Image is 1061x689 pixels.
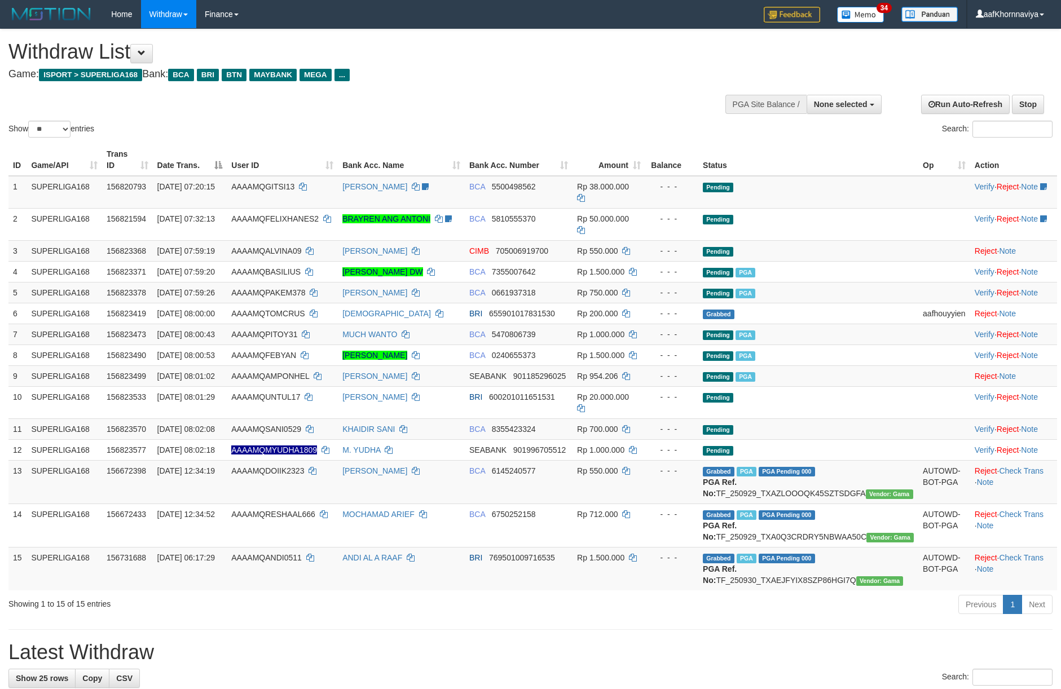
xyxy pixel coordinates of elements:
span: Copy 5470806739 to clipboard [492,330,536,339]
span: ISPORT > SUPERLIGA168 [39,69,142,81]
div: - - - [650,181,694,192]
td: AUTOWD-BOT-PGA [918,547,970,590]
td: TF_250930_TXAEJFYIX8SZP86HGI7Q [698,547,918,590]
td: · [970,303,1057,324]
th: User ID: activate to sort column ascending [227,144,338,176]
span: Rp 954.206 [577,372,618,381]
span: Vendor URL: https://trx31.1velocity.biz [866,533,914,542]
a: Previous [958,595,1003,614]
div: - - - [650,350,694,361]
div: - - - [650,423,694,435]
a: Check Trans [999,466,1044,475]
a: Verify [975,445,994,454]
img: Button%20Memo.svg [837,7,884,23]
span: AAAAMQANDI0511 [231,553,302,562]
th: Status [698,144,918,176]
span: BCA [469,330,485,339]
a: Reject [975,309,997,318]
span: PGA Pending [759,467,815,476]
th: Trans ID: activate to sort column ascending [102,144,153,176]
a: [PERSON_NAME] [342,466,407,475]
span: SEABANK [469,372,507,381]
img: MOTION_logo.png [8,6,94,23]
div: - - - [650,465,694,476]
a: Note [1021,425,1038,434]
span: Rp 1.500.000 [577,267,624,276]
h1: Latest Withdraw [8,641,1053,664]
div: - - - [650,552,694,563]
span: Copy 0240655373 to clipboard [492,351,536,360]
td: SUPERLIGA168 [27,324,102,344]
a: Copy [75,669,109,688]
span: Copy 901996705512 to clipboard [513,445,566,454]
span: Copy 5500498562 to clipboard [492,182,536,191]
a: Reject [997,351,1019,360]
td: · · [970,460,1057,503]
span: Vendor URL: https://trx31.1velocity.biz [866,489,913,499]
span: [DATE] 08:00:43 [157,330,215,339]
span: Marked by aafnonsreyleab [736,289,755,298]
span: Copy 600201011651531 to clipboard [489,392,555,401]
td: 12 [8,439,27,460]
span: 156672433 [107,510,146,519]
span: 156823371 [107,267,146,276]
a: Note [1021,288,1038,297]
span: 156823368 [107,246,146,255]
span: Marked by aafsoycanthlai [737,510,756,520]
span: Rp 700.000 [577,425,618,434]
span: Marked by aafnonsreyleab [736,330,755,340]
span: [DATE] 06:17:29 [157,553,215,562]
td: 2 [8,208,27,240]
a: Reject [997,425,1019,434]
span: Copy 8355423324 to clipboard [492,425,536,434]
span: Copy 7355007642 to clipboard [492,267,536,276]
a: Reject [997,182,1019,191]
a: Reject [997,288,1019,297]
td: · · [970,324,1057,344]
a: Run Auto-Refresh [921,95,1010,114]
input: Search: [972,121,1053,138]
td: · · [970,547,1057,590]
th: Action [970,144,1057,176]
td: SUPERLIGA168 [27,208,102,240]
span: 156823499 [107,372,146,381]
div: - - - [650,370,694,382]
span: [DATE] 08:00:00 [157,309,215,318]
span: [DATE] 08:02:08 [157,425,215,434]
label: Search: [942,121,1053,138]
span: Pending [703,446,733,456]
a: Note [1021,214,1038,223]
span: Rp 1.000.000 [577,330,624,339]
span: Pending [703,215,733,224]
b: PGA Ref. No: [703,564,737,585]
th: Bank Acc. Name: activate to sort column ascending [338,144,465,176]
button: None selected [807,95,882,114]
span: Rp 38.000.000 [577,182,629,191]
a: ANDI AL A RAAF [342,553,402,562]
span: Copy 769501009716535 to clipboard [489,553,555,562]
td: · · [970,261,1057,282]
a: Reject [997,267,1019,276]
a: [PERSON_NAME] [342,351,407,360]
a: Note [999,309,1016,318]
span: Pending [703,268,733,277]
span: SEABANK [469,445,507,454]
a: Check Trans [999,553,1044,562]
span: None selected [814,100,868,109]
td: 1 [8,176,27,209]
span: BCA [469,182,485,191]
span: 156820793 [107,182,146,191]
a: Reject [997,214,1019,223]
td: AUTOWD-BOT-PGA [918,503,970,547]
th: Balance [645,144,698,176]
span: AAAAMQBASILIUS [231,267,301,276]
span: Rp 20.000.000 [577,392,629,401]
a: Verify [975,351,994,360]
a: [PERSON_NAME] [342,288,407,297]
span: Copy 6750252158 to clipboard [492,510,536,519]
span: Pending [703,247,733,257]
th: Op: activate to sort column ascending [918,144,970,176]
span: Copy 655901017831530 to clipboard [489,309,555,318]
a: Note [1021,392,1038,401]
span: AAAAMQFEBYAN [231,351,296,360]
